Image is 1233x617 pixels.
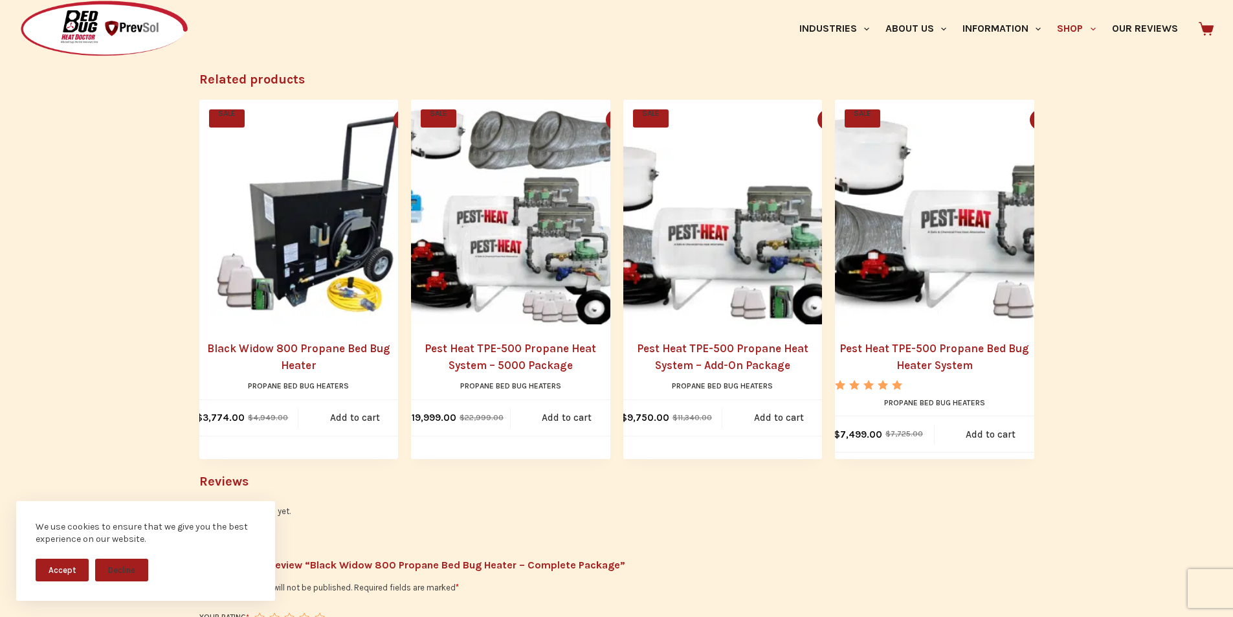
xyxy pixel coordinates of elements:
[974,316,1233,617] iframe: LiveChat chat widget
[199,472,1034,491] h2: Reviews
[817,109,838,130] button: Quick view toggle
[460,413,465,422] span: $
[405,412,456,423] bdi: 19,999.00
[298,400,411,436] a: Add to cart: “Black Widow 800 Propane Bed Bug Heater”
[606,109,627,130] button: Quick view toggle
[511,400,623,436] a: Add to cart: “Pest Heat TPE-500 Propane Heat System - 5000 Package”
[835,380,904,390] div: Rated 5.00 out of 5
[248,381,349,390] a: Propane Bed Bug Heaters
[623,100,849,325] a: Pest Heat TPE-500 Propane Heat System - Add-On Package
[1030,109,1050,130] button: Quick view toggle
[36,521,256,546] div: We use cookies to ensure that we give you the best experience on our website.
[199,341,399,374] a: Black Widow 800 Propane Bed Bug Heater
[834,429,882,440] bdi: 7,499.00
[199,100,425,325] a: Black Widow 800 Propane Bed Bug Heater
[885,429,923,438] bdi: 7,725.00
[722,400,835,436] a: Add to cart: “Pest Heat TPE-500 Propane Heat System - Add-On Package”
[845,109,880,128] span: SALE
[248,413,253,422] span: $
[199,557,1034,574] span: Be the first to review “Black Widow 800 Propane Bed Bug Heater – Complete Package”
[672,413,712,422] bdi: 11,340.00
[835,380,904,420] span: Rated out of 5
[884,398,985,407] a: Propane Bed Bug Heaters
[885,429,891,438] span: $
[95,559,148,581] button: Decline
[209,109,245,128] span: SALE
[411,341,610,374] a: Pest Heat TPE-500 Propane Heat System – 5000 Package
[248,413,288,422] bdi: 4,949.00
[394,109,414,130] button: Quick view toggle
[199,504,1034,518] p: There are no reviews yet.
[672,413,678,422] span: $
[633,109,669,128] span: SALE
[621,412,627,423] span: $
[460,413,504,422] bdi: 22,999.00
[621,412,669,423] bdi: 9,750.00
[196,412,245,423] bdi: 3,774.00
[354,583,459,592] span: Required fields are marked
[835,100,1060,325] a: Pest Heat TPE-500 Propane Bed Bug Heater System
[460,381,561,390] a: Propane Bed Bug Heaters
[835,341,1034,374] a: Pest Heat TPE-500 Propane Bed Bug Heater System
[421,109,456,128] span: SALE
[623,341,823,374] a: Pest Heat TPE-500 Propane Heat System – Add-On Package
[411,100,636,325] a: Pest Heat TPE-500 Propane Heat System - 5000 Package
[36,559,89,581] button: Accept
[935,416,1047,452] a: Add to cart: “Pest Heat TPE-500 Propane Bed Bug Heater System”
[672,381,773,390] a: Propane Bed Bug Heaters
[834,429,840,440] span: $
[196,412,203,423] span: $
[199,70,1034,89] h2: Related products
